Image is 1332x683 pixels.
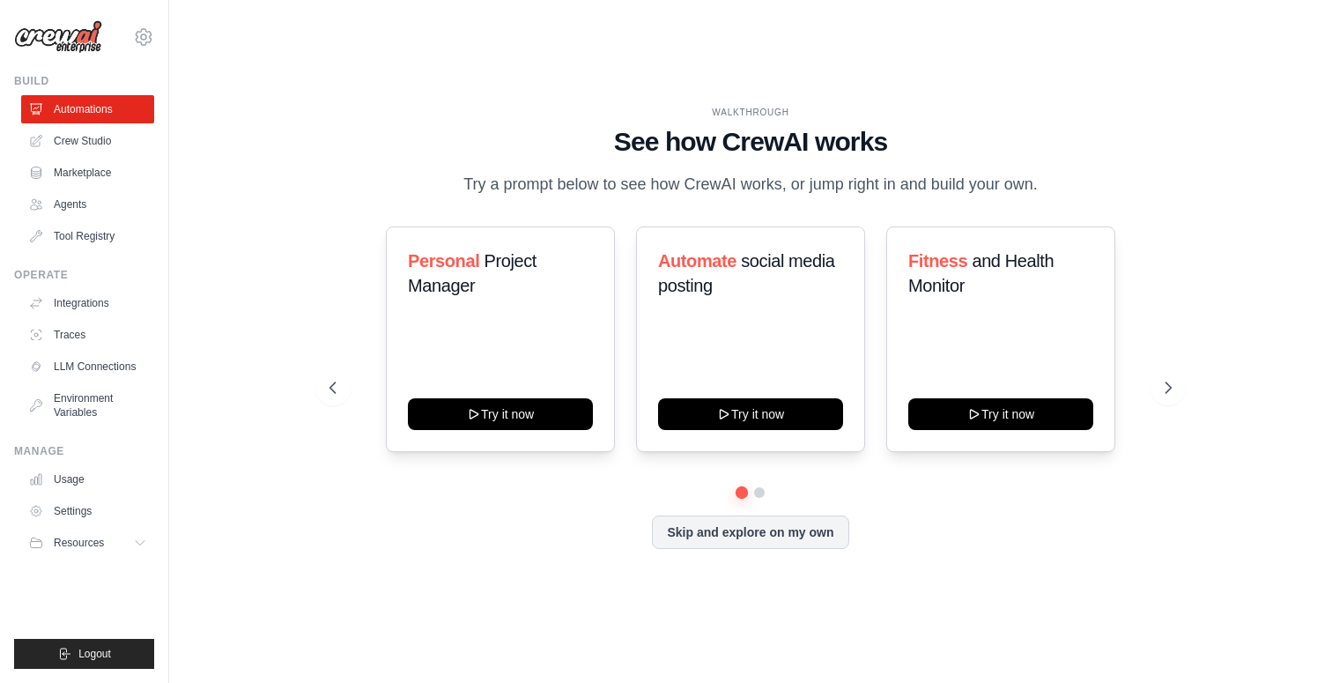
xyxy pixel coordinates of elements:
[14,74,154,88] div: Build
[21,190,154,219] a: Agents
[78,647,111,661] span: Logout
[54,536,104,550] span: Resources
[14,268,154,282] div: Operate
[21,529,154,557] button: Resources
[455,172,1047,197] p: Try a prompt below to see how CrewAI works, or jump right in and build your own.
[658,398,843,430] button: Try it now
[14,444,154,458] div: Manage
[21,95,154,123] a: Automations
[658,251,835,295] span: social media posting
[14,20,102,54] img: Logo
[21,127,154,155] a: Crew Studio
[658,251,736,271] span: Automate
[21,321,154,349] a: Traces
[329,126,1173,158] h1: See how CrewAI works
[21,159,154,187] a: Marketplace
[21,353,154,381] a: LLM Connections
[21,497,154,525] a: Settings
[21,384,154,427] a: Environment Variables
[408,251,536,295] span: Project Manager
[908,398,1093,430] button: Try it now
[21,222,154,250] a: Tool Registry
[652,516,848,549] button: Skip and explore on my own
[21,289,154,317] a: Integrations
[14,639,154,669] button: Logout
[408,398,593,430] button: Try it now
[329,106,1173,119] div: WALKTHROUGH
[908,251,967,271] span: Fitness
[21,465,154,494] a: Usage
[908,251,1054,295] span: and Health Monitor
[408,251,479,271] span: Personal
